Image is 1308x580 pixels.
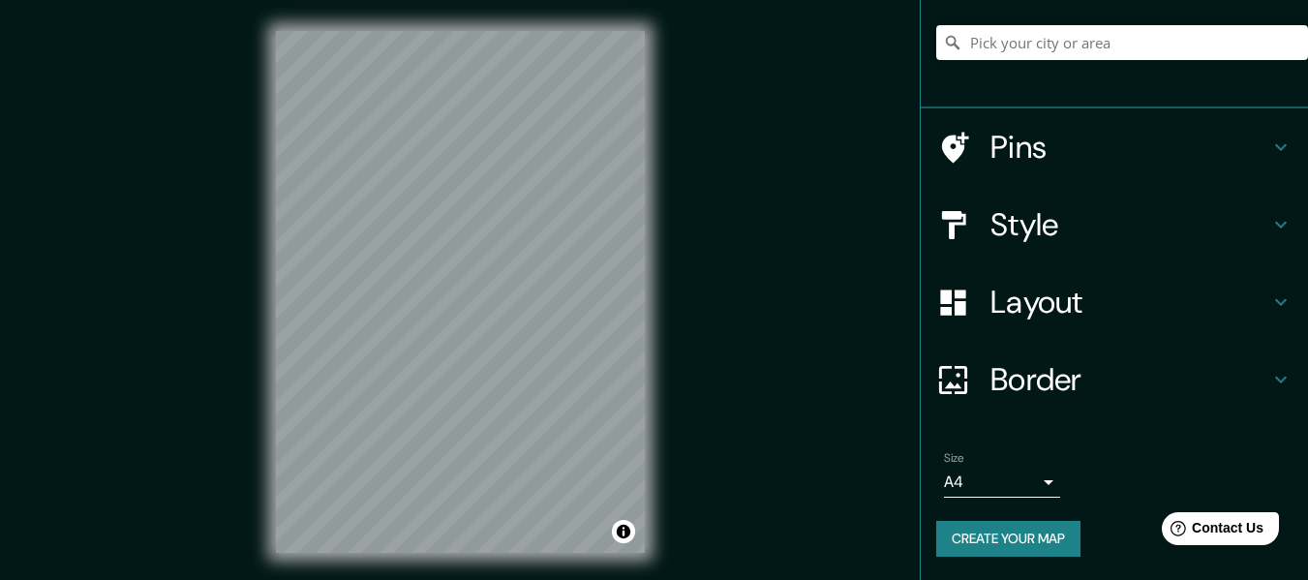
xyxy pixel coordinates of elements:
div: Layout [921,263,1308,341]
label: Size [944,450,964,467]
div: Style [921,186,1308,263]
div: Pins [921,108,1308,186]
iframe: Help widget launcher [1136,504,1287,559]
h4: Layout [990,283,1269,321]
div: Border [921,341,1308,418]
h4: Style [990,205,1269,244]
canvas: Map [276,31,645,553]
h4: Border [990,360,1269,399]
div: A4 [944,467,1060,498]
input: Pick your city or area [936,25,1308,60]
button: Create your map [936,521,1080,557]
button: Toggle attribution [612,520,635,543]
h4: Pins [990,128,1269,167]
